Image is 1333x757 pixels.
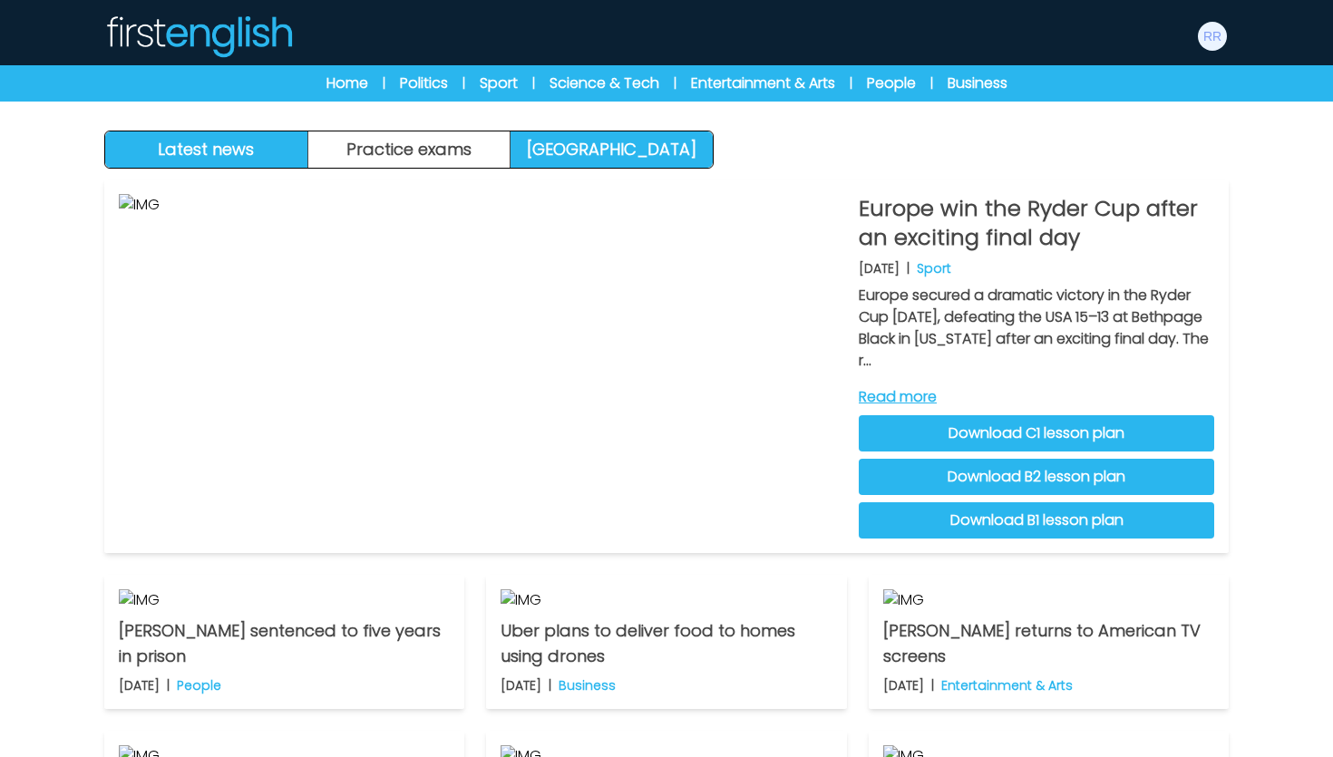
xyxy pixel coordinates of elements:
[119,589,450,611] img: IMG
[859,415,1214,451] a: Download C1 lesson plan
[511,131,713,168] a: [GEOGRAPHIC_DATA]
[501,676,541,694] p: [DATE]
[859,194,1214,252] p: Europe win the Ryder Cup after an exciting final day
[501,618,832,669] p: Uber plans to deliver food to homes using drones
[883,676,924,694] p: [DATE]
[930,74,933,92] span: |
[691,73,835,94] a: Entertainment & Arts
[462,74,465,92] span: |
[859,502,1214,539] a: Download B1 lesson plan
[859,285,1214,372] p: Europe secured a dramatic victory in the Ryder Cup [DATE], defeating the USA 15–13 at Bethpage Bl...
[883,618,1214,669] p: [PERSON_NAME] returns to American TV screens
[177,676,221,694] p: People
[941,676,1073,694] p: Entertainment & Arts
[674,74,676,92] span: |
[383,74,385,92] span: |
[486,575,846,709] a: IMG Uber plans to deliver food to homes using drones [DATE] | Business
[501,589,832,611] img: IMG
[105,131,308,168] button: Latest news
[119,194,844,539] img: IMG
[400,73,448,94] a: Politics
[532,74,535,92] span: |
[859,259,900,277] p: [DATE]
[859,459,1214,495] a: Download B2 lesson plan
[907,259,910,277] b: |
[326,73,368,94] a: Home
[104,15,293,58] img: Logo
[948,73,1007,94] a: Business
[917,259,951,277] p: Sport
[119,618,450,669] p: [PERSON_NAME] sentenced to five years in prison
[883,589,1214,611] img: IMG
[119,676,160,694] p: [DATE]
[549,676,551,694] b: |
[867,73,916,94] a: People
[859,386,1214,408] a: Read more
[850,74,852,92] span: |
[308,131,511,168] button: Practice exams
[550,73,659,94] a: Science & Tech
[559,676,616,694] p: Business
[1198,22,1227,51] img: robo robo
[931,676,934,694] b: |
[167,676,170,694] b: |
[104,575,464,709] a: IMG [PERSON_NAME] sentenced to five years in prison [DATE] | People
[480,73,518,94] a: Sport
[869,575,1229,709] a: IMG [PERSON_NAME] returns to American TV screens [DATE] | Entertainment & Arts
